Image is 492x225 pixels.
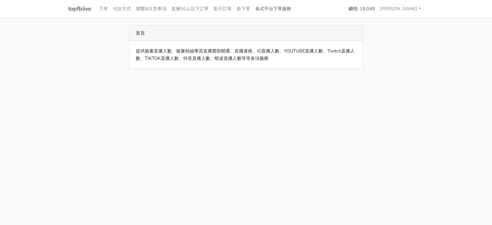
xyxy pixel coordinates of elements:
[346,3,378,15] a: 錢包: 15.049
[253,3,294,15] a: 各式平台下單服務
[234,3,253,15] a: 新下單
[378,3,424,15] a: [PERSON_NAME]
[111,3,134,15] a: 付款方式
[169,3,211,15] a: 直播50人以下訂單
[348,5,375,12] strong: 錢包: 15.049
[129,26,363,41] div: 首頁
[96,3,111,15] a: 下單
[211,3,234,15] a: 影片訂單
[134,3,169,15] a: 聯繫&注意事項
[129,41,363,68] div: 提供臉書直播人數、臉書粉絲專頁直播贊助開通、直播速推、IG直播人數、YOUTUBE直播人數、Twitch直播人數、TIKTOK直播人數、抖音直播人數、蝦皮直播人數等等各項服務
[68,3,91,15] a: topfblive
